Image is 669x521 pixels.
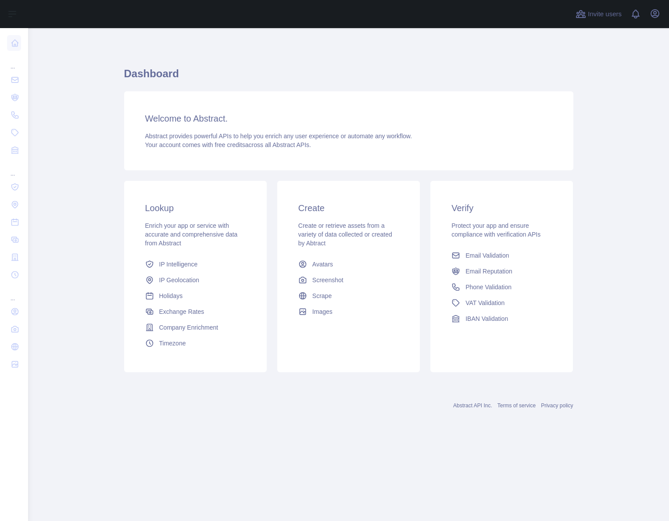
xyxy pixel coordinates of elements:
[159,307,204,316] span: Exchange Rates
[142,272,249,288] a: IP Geolocation
[7,53,21,70] div: ...
[448,248,555,263] a: Email Validation
[448,295,555,311] a: VAT Validation
[465,298,504,307] span: VAT Validation
[7,160,21,177] div: ...
[142,335,249,351] a: Timezone
[574,7,623,21] button: Invite users
[145,112,552,125] h3: Welcome to Abstract.
[312,276,343,284] span: Screenshot
[159,260,198,269] span: IP Intelligence
[465,251,509,260] span: Email Validation
[159,323,218,332] span: Company Enrichment
[497,402,536,409] a: Terms of service
[142,320,249,335] a: Company Enrichment
[298,222,392,247] span: Create or retrieve assets from a variety of data collected or created by Abtract
[142,256,249,272] a: IP Intelligence
[145,133,412,140] span: Abstract provides powerful APIs to help you enrich any user experience or automate any workflow.
[295,256,402,272] a: Avatars
[295,304,402,320] a: Images
[145,141,311,148] span: Your account comes with across all Abstract APIs.
[448,263,555,279] a: Email Reputation
[295,272,402,288] a: Screenshot
[7,284,21,302] div: ...
[465,267,512,276] span: Email Reputation
[215,141,245,148] span: free credits
[451,222,540,238] span: Protect your app and ensure compliance with verification APIs
[312,291,332,300] span: Scrape
[312,260,333,269] span: Avatars
[448,279,555,295] a: Phone Validation
[465,283,512,291] span: Phone Validation
[142,288,249,304] a: Holidays
[159,276,200,284] span: IP Geolocation
[541,402,573,409] a: Privacy policy
[159,339,186,348] span: Timezone
[448,311,555,327] a: IBAN Validation
[451,202,552,214] h3: Verify
[159,291,183,300] span: Holidays
[588,9,622,19] span: Invite users
[465,314,508,323] span: IBAN Validation
[145,202,246,214] h3: Lookup
[124,67,573,88] h1: Dashboard
[312,307,333,316] span: Images
[295,288,402,304] a: Scrape
[453,402,492,409] a: Abstract API Inc.
[142,304,249,320] a: Exchange Rates
[145,222,238,247] span: Enrich your app or service with accurate and comprehensive data from Abstract
[298,202,399,214] h3: Create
